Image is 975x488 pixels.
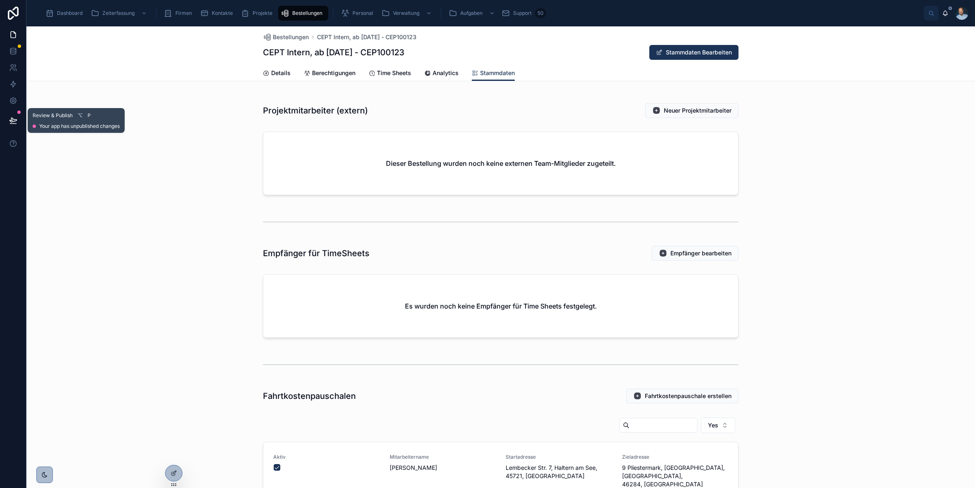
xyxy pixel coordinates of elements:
[271,69,291,77] span: Details
[338,6,379,21] a: Personal
[369,66,411,82] a: Time Sheets
[670,249,731,257] span: Empfänger bearbeiten
[88,6,151,21] a: Zeiterfassung
[664,106,731,115] span: Neuer Projektmitarbeiter
[708,421,718,429] span: Yes
[263,105,368,116] h1: Projektmitarbeiter (extern)
[39,123,120,130] span: Your app has unpublished changes
[379,6,436,21] a: Verwaltung
[626,389,738,403] button: Fahrtkostenpauschale erstellen
[102,10,135,17] span: Zeiterfassung
[506,464,612,480] span: Lembecker Str. 7, Haltern am See, 45721, [GEOGRAPHIC_DATA]
[273,33,309,41] span: Bestellungen
[253,10,272,17] span: Projekte
[263,33,309,41] a: Bestellungen
[390,464,496,472] span: [PERSON_NAME]
[513,10,532,17] span: Support
[405,301,597,311] h2: Es wurden noch keine Empfänger für Time Sheets festgelegt.
[304,66,355,82] a: Berechtigungen
[446,6,499,21] a: Aufgaben
[263,248,369,259] h1: Empfänger für TimeSheets
[161,6,198,21] a: Firmen
[212,10,233,17] span: Kontakte
[175,10,192,17] span: Firmen
[40,4,924,22] div: scrollable content
[472,66,515,81] a: Stammdaten
[312,69,355,77] span: Berechtigungen
[263,390,356,402] h1: Fahrtkostenpauschalen
[622,454,729,460] span: Zieladresse
[377,69,411,77] span: Time Sheets
[424,66,459,82] a: Analytics
[273,454,380,460] span: Aktiv
[499,6,549,21] a: Support50
[292,10,322,17] span: Bestellungen
[57,10,83,17] span: Dashboard
[433,69,459,77] span: Analytics
[649,45,738,60] button: Stammdaten Bearbeiten
[480,69,515,77] span: Stammdaten
[43,6,88,21] a: Dashboard
[701,417,735,433] button: Select Button
[198,6,239,21] a: Kontakte
[386,158,616,168] h2: Dieser Bestellung wurden noch keine externen Team-Mitglieder zugeteilt.
[393,10,419,17] span: Verwaltung
[317,33,417,41] a: CEPT Intern, ab [DATE] - CEP100123
[506,454,612,460] span: Startadresse
[263,47,405,58] h1: CEPT Intern, ab [DATE] - CEP100123
[239,6,278,21] a: Projekte
[645,392,731,400] span: Fahrtkostenpauschale erstellen
[460,10,483,17] span: Aufgaben
[652,246,738,261] button: Empfänger bearbeiten
[77,112,83,119] span: ⌥
[645,103,738,118] button: Neuer Projektmitarbeiter
[263,66,291,82] a: Details
[535,8,546,18] div: 50
[390,454,496,460] span: Mitarbeitername
[278,6,328,21] a: Bestellungen
[353,10,373,17] span: Personal
[33,112,73,119] span: Review & Publish
[86,112,92,119] span: P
